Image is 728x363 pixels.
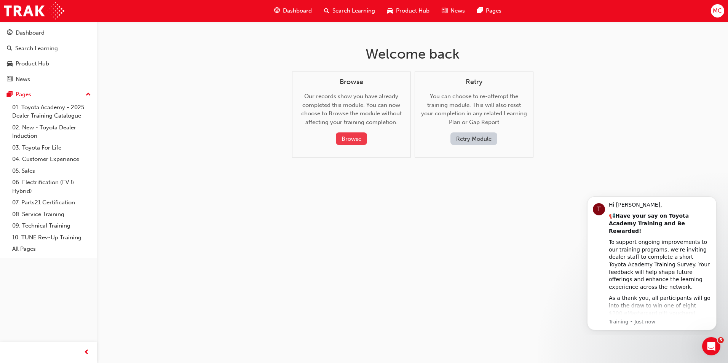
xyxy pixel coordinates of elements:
[9,220,94,232] a: 09. Technical Training
[299,78,404,145] div: Our records show you have already completed this module. You can now choose to Browse the module ...
[16,75,30,84] div: News
[318,3,381,19] a: search-iconSearch Learning
[421,78,527,145] div: You can choose to re-attempt the training module. This will also reset your completion in any rel...
[711,4,724,18] button: MC
[332,6,375,15] span: Search Learning
[421,78,527,86] h4: Retry
[3,57,94,71] a: Product Hub
[336,132,367,145] button: Browse
[3,24,94,88] button: DashboardSearch LearningProduct HubNews
[3,88,94,102] button: Pages
[576,189,728,335] iframe: Intercom notifications message
[292,46,533,62] h1: Welcome back
[471,3,508,19] a: pages-iconPages
[396,6,429,15] span: Product Hub
[3,41,94,56] a: Search Learning
[450,6,465,15] span: News
[486,6,501,15] span: Pages
[15,44,58,53] div: Search Learning
[477,6,483,16] span: pages-icon
[713,6,722,15] span: MC
[86,90,91,100] span: up-icon
[3,26,94,40] a: Dashboard
[436,3,471,19] a: news-iconNews
[7,30,13,37] span: guage-icon
[9,142,94,154] a: 03. Toyota For Life
[442,6,447,16] span: news-icon
[324,6,329,16] span: search-icon
[9,209,94,220] a: 08. Service Training
[9,232,94,244] a: 10. TUNE Rev-Up Training
[9,122,94,142] a: 02. New - Toyota Dealer Induction
[16,90,31,99] div: Pages
[4,2,64,19] img: Trak
[7,61,13,67] span: car-icon
[84,348,89,357] span: prev-icon
[3,72,94,86] a: News
[7,91,13,98] span: pages-icon
[268,3,318,19] a: guage-iconDashboard
[16,29,45,37] div: Dashboard
[9,243,94,255] a: All Pages
[299,78,404,86] h4: Browse
[9,165,94,177] a: 05. Sales
[381,3,436,19] a: car-iconProduct Hub
[9,197,94,209] a: 07. Parts21 Certification
[7,76,13,83] span: news-icon
[7,45,12,52] span: search-icon
[274,6,280,16] span: guage-icon
[9,102,94,122] a: 01. Toyota Academy - 2025 Dealer Training Catalogue
[387,6,393,16] span: car-icon
[450,132,497,145] button: Retry Module
[702,337,720,355] iframe: Intercom live chat
[9,153,94,165] a: 04. Customer Experience
[718,337,724,343] span: 5
[9,177,94,197] a: 06. Electrification (EV & Hybrid)
[283,6,312,15] span: Dashboard
[16,59,49,68] div: Product Hub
